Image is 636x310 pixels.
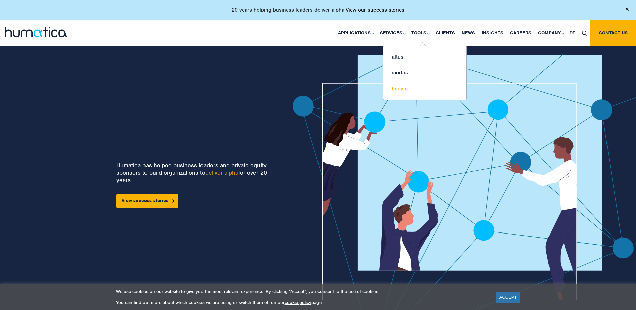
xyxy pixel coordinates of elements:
[335,20,377,46] a: Applications
[377,20,408,46] a: Services
[116,289,487,294] p: We use cookies on our website to give you the most relevant experience. By clicking “Accept”, you...
[458,20,478,46] a: News
[383,49,466,65] a: altus
[285,300,311,305] a: cookie policy
[478,20,507,46] a: Insights
[172,199,174,202] img: arrowicon
[346,7,404,13] a: View our success stories
[582,31,587,36] img: search_icon
[507,20,535,46] a: Careers
[566,20,579,46] a: DE
[383,81,466,96] a: taleva
[205,169,238,176] a: deliver alpha
[116,300,487,305] p: You can find out more about which cookies we are using or switch them off on our page.
[535,20,566,46] a: Company
[496,292,520,303] a: ACCEPT
[408,20,432,46] a: Tools
[590,20,636,46] a: Contact us
[116,194,178,208] a: View success stories
[232,7,404,13] p: 20 years helping business leaders deliver alpha.
[5,27,67,37] img: logo
[116,162,271,184] p: Humatica has helped business leaders and private equity sponsors to build organizations to for ov...
[432,20,458,46] a: Clients
[570,30,575,36] span: DE
[383,65,466,81] a: modas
